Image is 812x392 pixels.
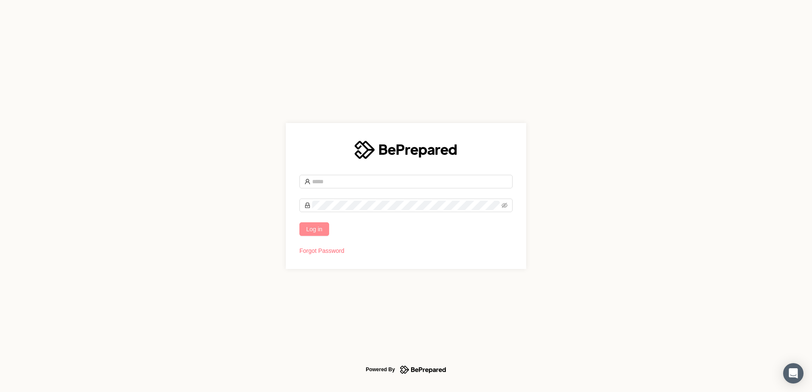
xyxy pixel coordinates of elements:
[299,222,329,236] button: Log in
[783,363,804,384] div: Open Intercom Messenger
[304,179,310,185] span: user
[366,364,395,375] div: Powered By
[502,202,508,208] span: eye-invisible
[306,224,322,234] span: Log in
[304,202,310,208] span: lock
[299,247,344,254] a: Forgot Password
